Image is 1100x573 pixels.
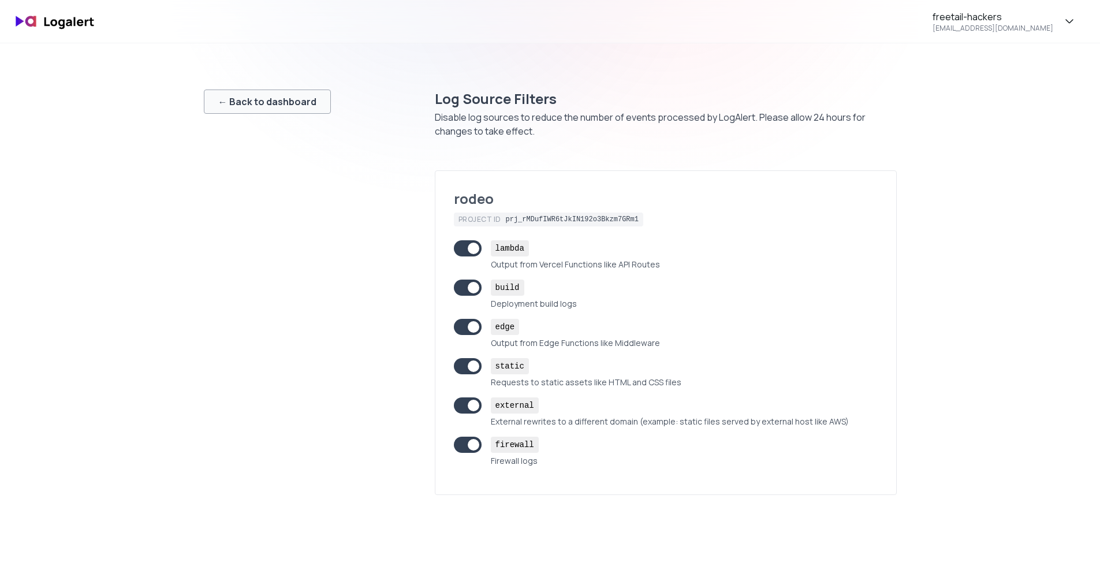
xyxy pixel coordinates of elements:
[458,215,501,224] div: Project ID
[933,24,1053,33] div: [EMAIL_ADDRESS][DOMAIN_NAME]
[9,8,102,35] img: logo
[435,90,897,108] div: Log Source Filters
[491,455,539,467] div: Firewall logs
[491,337,660,349] div: Output from Edge Functions like Middleware
[491,377,681,388] div: Requests to static assets like HTML and CSS files
[491,437,539,453] code: firewall
[491,416,849,427] div: External rewrites to a different domain (example: static files served by external host like AWS)
[491,397,539,414] code: external
[218,95,316,109] div: ← Back to dashboard
[491,259,660,270] div: Output from Vercel Functions like API Routes
[454,189,878,208] div: rodeo
[491,298,577,310] div: Deployment build logs
[204,90,331,114] button: ← Back to dashboard
[435,110,897,138] div: Disable log sources to reduce the number of events processed by LogAlert. Please allow 24 hours f...
[918,5,1091,38] button: freetail-hackers[EMAIL_ADDRESS][DOMAIN_NAME]
[491,358,529,374] code: static
[491,280,524,296] code: build
[506,215,639,224] div: prj_rMDufIWR6tJkIN192o3Bkzm7GRm1
[933,10,1002,24] div: freetail-hackers
[491,240,529,256] code: lambda
[491,319,520,335] code: edge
